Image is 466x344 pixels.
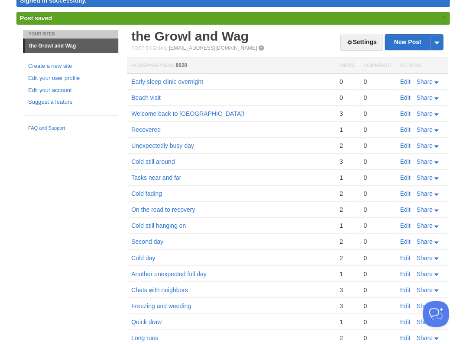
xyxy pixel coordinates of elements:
[400,126,410,133] a: Edit
[28,124,113,132] a: FAQ and Support
[416,158,432,165] span: Share
[339,110,354,118] div: 3
[339,174,354,182] div: 1
[400,190,410,197] a: Edit
[359,58,395,74] th: Comments
[400,110,410,117] a: Edit
[339,206,354,213] div: 2
[363,318,391,325] div: 0
[363,302,391,309] div: 0
[131,270,207,277] a: Another unexpected full day
[400,318,410,325] a: Edit
[363,174,391,182] div: 0
[363,286,391,293] div: 0
[416,318,432,325] span: Share
[363,142,391,150] div: 0
[416,126,432,133] span: Share
[23,30,118,38] li: Your Sites
[416,222,432,229] span: Share
[131,286,188,293] a: Chats with neighbors
[363,206,391,213] div: 0
[363,78,391,86] div: 0
[339,238,354,245] div: 2
[440,12,447,23] a: ×
[363,110,391,118] div: 0
[131,222,186,229] a: Cold still hanging on
[416,110,432,117] span: Share
[20,15,52,22] span: Post saved
[416,94,432,101] span: Share
[339,334,354,341] div: 2
[131,158,175,165] a: Cold still around
[25,39,118,53] a: the Growl and Wag
[131,254,155,261] a: Cold day
[395,58,447,74] th: Actions
[400,158,410,165] a: Edit
[131,94,161,101] a: Beach visit
[400,238,410,245] a: Edit
[28,86,113,95] a: Edit your account
[339,158,354,166] div: 3
[363,238,391,245] div: 0
[400,270,410,277] a: Edit
[416,174,432,181] span: Share
[400,254,410,261] a: Edit
[400,334,410,341] a: Edit
[363,158,391,166] div: 0
[339,222,354,229] div: 1
[339,318,354,325] div: 1
[169,45,257,51] a: [EMAIL_ADDRESS][DOMAIN_NAME]
[400,78,410,85] a: Edit
[339,270,354,277] div: 1
[339,78,354,86] div: 0
[339,126,354,134] div: 1
[339,302,354,309] div: 3
[131,238,163,245] a: Second day
[339,142,354,150] div: 2
[339,94,354,102] div: 0
[416,334,432,341] span: Share
[423,301,449,327] iframe: Help Scout Beacon - Open
[28,62,113,71] a: Create a new site
[416,254,432,261] span: Share
[400,174,410,181] a: Edit
[339,286,354,293] div: 3
[363,222,391,229] div: 0
[363,334,391,341] div: 0
[340,35,383,51] a: Settings
[416,190,432,197] span: Share
[28,74,113,83] a: Edit your user profile
[416,78,432,85] span: Share
[131,190,162,197] a: Cold fading
[363,94,391,102] div: 0
[175,62,187,68] span: 8628
[363,270,391,277] div: 0
[385,35,443,50] a: New Post
[131,302,191,309] a: Freezing and weeding
[131,318,162,325] a: Quick draw
[335,58,359,74] th: Views
[131,206,195,213] a: On the road to recovery
[28,98,113,107] a: Suggest a feature
[131,110,244,117] a: Welcome back to [GEOGRAPHIC_DATA]!
[416,238,432,245] span: Share
[400,94,410,101] a: Edit
[400,222,410,229] a: Edit
[339,254,354,261] div: 2
[131,78,203,85] a: Early sleep clinic overnight
[131,174,181,181] a: Tasks near and far
[339,190,354,197] div: 2
[416,302,432,309] span: Share
[131,142,194,149] a: Unexpectedly busy day
[400,286,410,293] a: Edit
[127,58,335,74] th: Homepage Views
[131,45,167,51] span: Post by Email
[416,206,432,213] span: Share
[416,142,432,149] span: Share
[416,286,432,293] span: Share
[131,29,249,43] a: the Growl and Wag
[363,190,391,197] div: 0
[131,334,158,341] a: Long runs
[363,126,391,134] div: 0
[416,270,432,277] span: Share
